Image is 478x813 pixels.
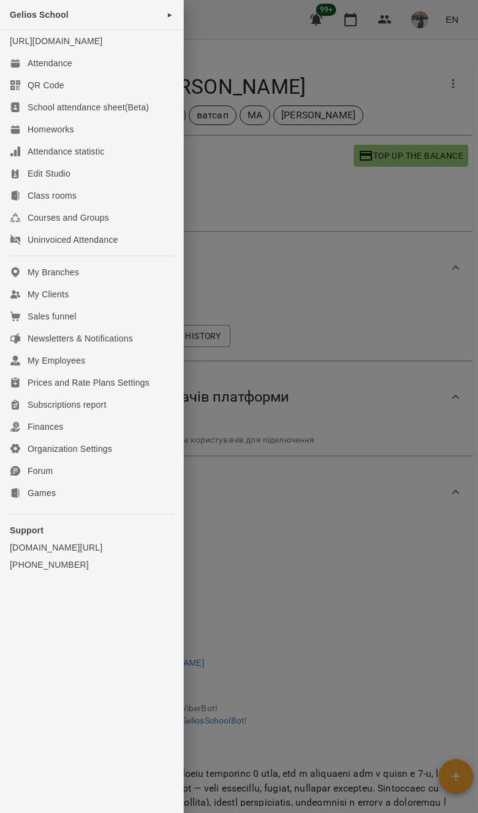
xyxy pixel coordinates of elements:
[28,101,149,113] div: School attendance sheet(Beta)
[28,354,85,367] div: My Employees
[28,376,150,389] div: Prices and Rate Plans Settings
[167,10,173,20] span: ►
[28,310,76,323] div: Sales funnel
[28,79,64,91] div: QR Code
[28,266,79,278] div: My Branches
[28,57,72,69] div: Attendance
[28,123,74,135] div: Homeworks
[28,145,104,158] div: Attendance statistic
[28,487,56,499] div: Games
[28,189,77,202] div: Class rooms
[28,465,53,477] div: Forum
[28,332,133,345] div: Newsletters & Notifications
[10,559,173,571] a: [PHONE_NUMBER]
[28,212,109,224] div: Courses and Groups
[28,167,70,180] div: Edit Studio
[10,541,173,554] a: [DOMAIN_NAME][URL]
[28,234,118,246] div: Uninvoiced Attendance
[28,288,69,300] div: My Clients
[10,36,102,46] a: [URL][DOMAIN_NAME]
[28,399,107,411] div: Subscriptions report
[28,421,63,433] div: Finances
[10,10,69,20] span: Gelios School
[10,524,173,536] p: Support
[28,443,112,455] div: Organization Settings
